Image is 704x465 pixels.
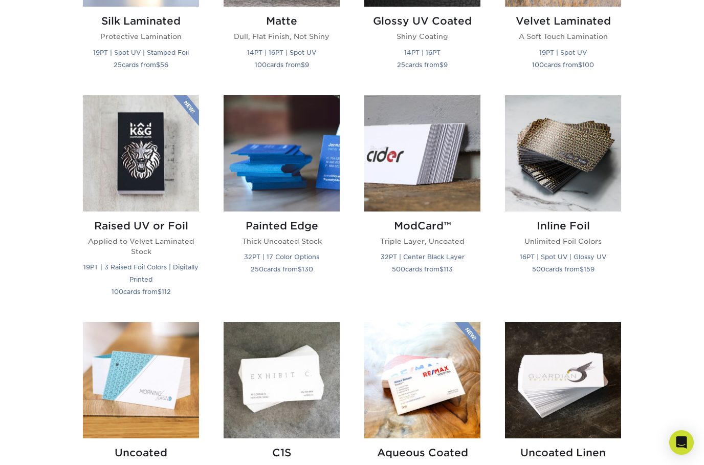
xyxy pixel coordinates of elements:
span: 56 [160,61,168,69]
span: 9 [305,61,309,69]
img: New Product [173,95,199,126]
a: ModCard™ Business Cards ModCard™ Triple Layer, Uncoated 32PT | Center Black Layer 500cards from$113 [364,95,480,310]
span: $ [298,265,302,273]
h2: C1S [224,447,340,459]
small: cards from [251,265,313,273]
p: A Soft Touch Lamination [505,31,621,41]
img: Painted Edge Business Cards [224,95,340,212]
h2: Inline Foil [505,220,621,232]
h2: Painted Edge [224,220,340,232]
small: cards from [532,61,594,69]
img: Aqueous Coated Business Cards [364,322,480,438]
span: 100 [112,288,123,295]
small: cards from [392,265,453,273]
span: 100 [255,61,267,69]
h2: Matte [224,15,340,27]
p: Triple Layer, Uncoated [364,236,480,246]
small: 32PT | Center Black Layer [381,253,465,261]
p: Protective Lamination [83,31,199,41]
a: Raised UV or Foil Business Cards Raised UV or Foil Applied to Velvet Laminated Stock 19PT | 3 Rai... [83,95,199,310]
img: Inline Foil Business Cards [505,95,621,212]
small: cards from [114,61,168,69]
span: $ [301,61,305,69]
p: Unlimited Foil Colors [505,236,621,246]
small: cards from [255,61,309,69]
span: $ [439,265,444,273]
span: $ [580,265,584,273]
span: 112 [162,288,171,295]
span: 100 [532,61,544,69]
h2: Glossy UV Coated [364,15,480,27]
h2: Uncoated Linen [505,447,621,459]
span: 250 [251,265,263,273]
small: 19PT | 3 Raised Foil Colors | Digitally Printed [83,263,199,283]
h2: Raised UV or Foil [83,220,199,232]
h2: Velvet Laminated [505,15,621,27]
span: $ [439,61,444,69]
h2: ModCard™ [364,220,480,232]
div: Open Intercom Messenger [669,430,694,455]
span: 500 [532,265,545,273]
small: 32PT | 17 Color Options [244,253,319,261]
img: New Product [455,322,480,353]
small: cards from [397,61,448,69]
img: Uncoated Business Cards [83,322,199,438]
p: Applied to Velvet Laminated Stock [83,236,199,257]
small: cards from [112,288,171,295]
span: $ [578,61,582,69]
small: 16PT | Spot UV | Glossy UV [520,253,606,261]
p: Dull, Flat Finish, Not Shiny [224,31,340,41]
span: 25 [114,61,122,69]
span: 130 [302,265,313,273]
img: C1S Business Cards [224,322,340,438]
small: cards from [532,265,595,273]
span: 159 [584,265,595,273]
h2: Silk Laminated [83,15,199,27]
p: Thick Uncoated Stock [224,236,340,246]
small: 19PT | Spot UV | Stamped Foil [93,49,189,56]
a: Inline Foil Business Cards Inline Foil Unlimited Foil Colors 16PT | Spot UV | Glossy UV 500cards ... [505,95,621,310]
a: Painted Edge Business Cards Painted Edge Thick Uncoated Stock 32PT | 17 Color Options 250cards fr... [224,95,340,310]
span: $ [156,61,160,69]
small: 19PT | Spot UV [539,49,587,56]
h2: Aqueous Coated [364,447,480,459]
img: Uncoated Linen Business Cards [505,322,621,438]
span: 113 [444,265,453,273]
span: 500 [392,265,405,273]
span: 25 [397,61,405,69]
p: Shiny Coating [364,31,480,41]
small: 14PT | 16PT | Spot UV [247,49,316,56]
img: Raised UV or Foil Business Cards [83,95,199,212]
img: ModCard™ Business Cards [364,95,480,212]
h2: Uncoated [83,447,199,459]
span: 100 [582,61,594,69]
span: $ [158,288,162,295]
small: 14PT | 16PT [404,49,441,56]
span: 9 [444,61,448,69]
